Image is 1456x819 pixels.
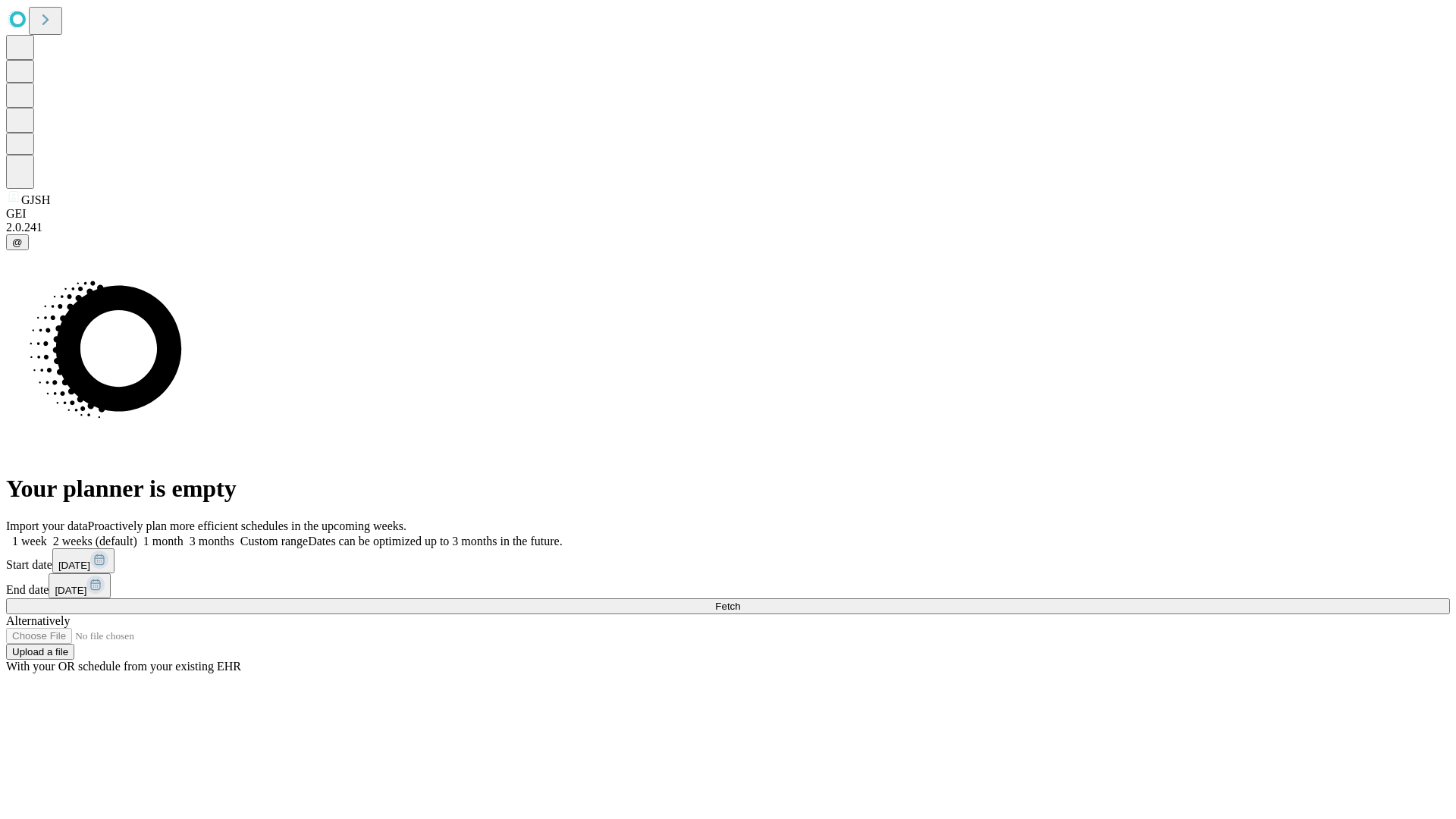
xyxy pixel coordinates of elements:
span: @ [12,237,23,248]
button: [DATE] [52,548,115,573]
span: GJSH [21,193,50,206]
span: 1 month [143,535,184,548]
span: Proactively plan more efficient schedules in the upcoming weeks. [88,519,406,532]
span: With your OR schedule from your existing EHR [6,660,241,673]
span: 2 weeks (default) [53,535,137,548]
span: 3 months [190,535,234,548]
button: Upload a file [6,644,74,660]
span: 1 week [12,535,47,548]
span: Fetch [715,601,740,612]
span: Dates can be optimized up to 3 months in the future. [308,535,562,548]
span: Custom range [240,535,308,548]
div: 2.0.241 [6,221,1450,234]
div: Start date [6,548,1450,573]
button: @ [6,234,29,250]
button: [DATE] [49,573,111,598]
div: GEI [6,207,1450,221]
span: [DATE] [55,585,86,596]
h1: Your planner is empty [6,475,1450,503]
span: Import your data [6,519,88,532]
span: Alternatively [6,614,70,627]
span: [DATE] [58,560,90,571]
div: End date [6,573,1450,598]
button: Fetch [6,598,1450,614]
